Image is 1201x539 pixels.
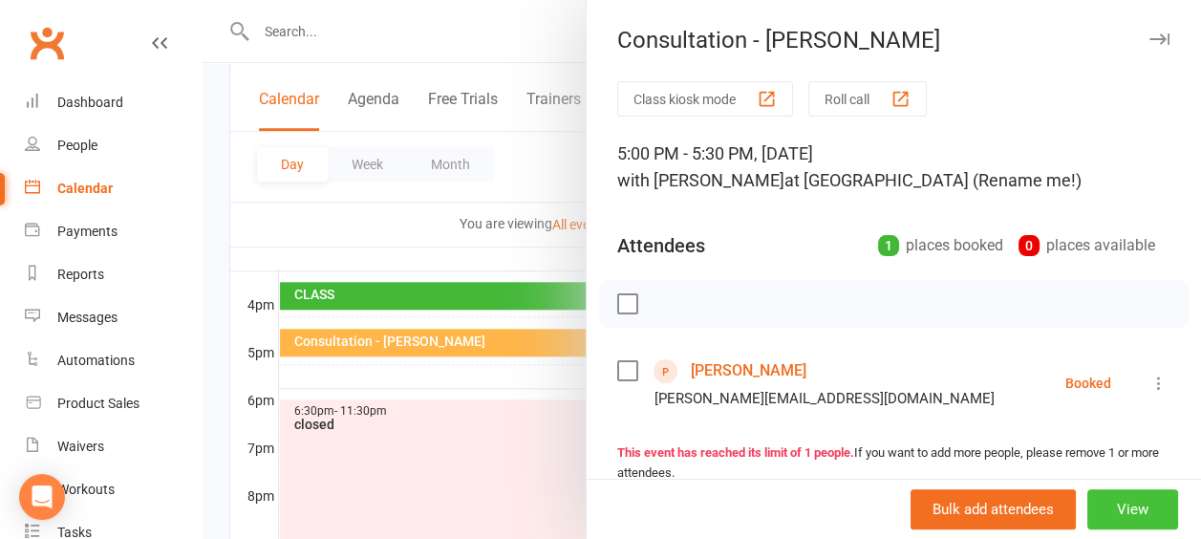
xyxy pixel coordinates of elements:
a: Dashboard [25,81,202,124]
a: Clubworx [23,19,71,67]
div: 1 [878,235,899,256]
div: places available [1019,232,1155,259]
div: People [57,138,97,153]
span: with [PERSON_NAME] [617,170,784,190]
a: Calendar [25,167,202,210]
span: at [GEOGRAPHIC_DATA] (Rename me!) [784,170,1082,190]
a: [PERSON_NAME] [691,356,806,386]
div: Product Sales [57,396,139,411]
div: [PERSON_NAME][EMAIL_ADDRESS][DOMAIN_NAME] [654,386,995,411]
div: Workouts [57,482,115,497]
div: Attendees [617,232,705,259]
a: Messages [25,296,202,339]
div: Messages [57,310,118,325]
div: Payments [57,224,118,239]
div: Waivers [57,439,104,454]
div: Calendar [57,181,113,196]
a: People [25,124,202,167]
button: Bulk add attendees [911,489,1076,529]
div: places booked [878,232,1003,259]
a: Reports [25,253,202,296]
strong: This event has reached its limit of 1 people. [617,445,854,460]
div: If you want to add more people, please remove 1 or more attendees. [617,443,1170,484]
div: Dashboard [57,95,123,110]
button: Roll call [808,81,927,117]
div: 0 [1019,235,1040,256]
a: Waivers [25,425,202,468]
div: Booked [1065,377,1111,390]
a: Payments [25,210,202,253]
a: Workouts [25,468,202,511]
div: Open Intercom Messenger [19,474,65,520]
button: Class kiosk mode [617,81,793,117]
div: 5:00 PM - 5:30 PM, [DATE] [617,140,1170,194]
div: Reports [57,267,104,282]
button: View [1087,489,1178,529]
div: Consultation - [PERSON_NAME] [587,27,1201,54]
a: Product Sales [25,382,202,425]
a: Automations [25,339,202,382]
div: Automations [57,353,135,368]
